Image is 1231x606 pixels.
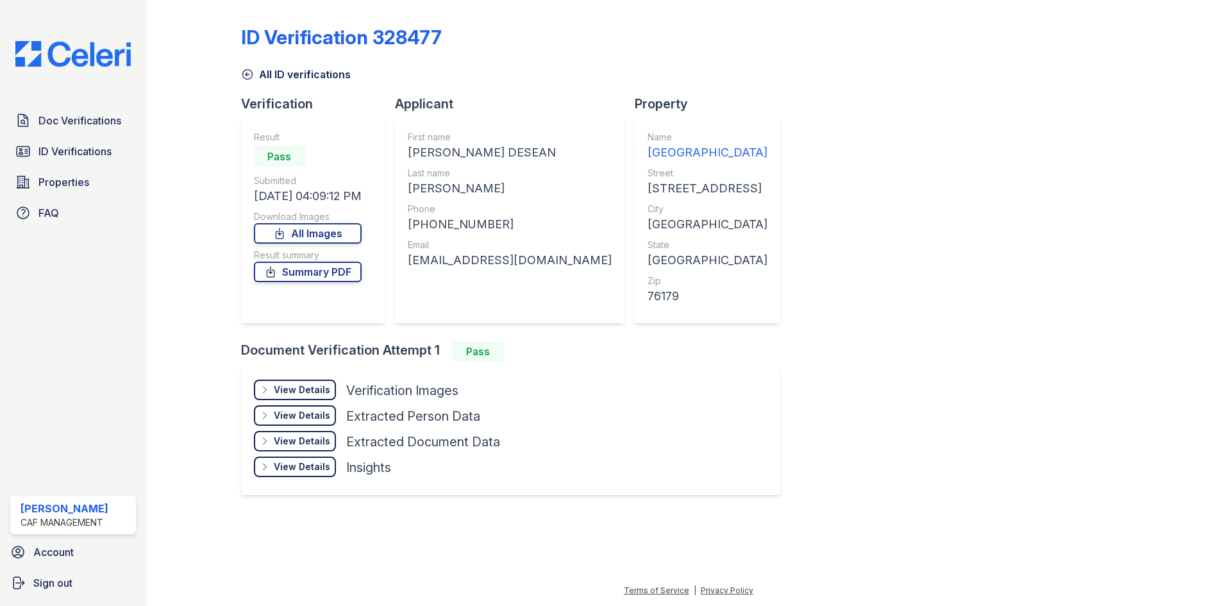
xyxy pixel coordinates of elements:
a: FAQ [10,200,136,226]
div: | [694,585,696,595]
div: View Details [274,409,330,422]
div: [GEOGRAPHIC_DATA] [648,215,767,233]
a: All ID verifications [241,67,351,82]
a: Doc Verifications [10,108,136,133]
span: ID Verifications [38,144,112,159]
div: First name [408,131,612,144]
div: Phone [408,203,612,215]
div: CAF Management [21,516,108,529]
div: Email [408,239,612,251]
div: [PERSON_NAME] [408,180,612,198]
a: Terms of Service [624,585,689,595]
span: Sign out [33,575,72,591]
div: [PERSON_NAME] DESEAN [408,144,612,162]
div: Applicant [395,95,635,113]
div: Extracted Document Data [346,433,500,451]
div: Street [648,167,767,180]
div: [EMAIL_ADDRESS][DOMAIN_NAME] [408,251,612,269]
div: Zip [648,274,767,287]
div: Verification [241,95,395,113]
a: Summary PDF [254,262,362,282]
div: Name [648,131,767,144]
div: Download Images [254,210,362,223]
div: [STREET_ADDRESS] [648,180,767,198]
a: ID Verifications [10,139,136,164]
div: [GEOGRAPHIC_DATA] [648,251,767,269]
div: Result [254,131,362,144]
div: [GEOGRAPHIC_DATA] [648,144,767,162]
div: View Details [274,383,330,396]
div: 76179 [648,287,767,305]
div: Pass [254,146,305,167]
div: City [648,203,767,215]
a: All Images [254,223,362,244]
a: Account [5,539,141,565]
div: Verification Images [346,382,458,400]
span: Doc Verifications [38,113,121,128]
div: Property [635,95,791,113]
div: Pass [453,341,504,362]
div: State [648,239,767,251]
div: Result summary [254,249,362,262]
div: Document Verification Attempt 1 [241,341,791,362]
span: FAQ [38,205,59,221]
a: Sign out [5,570,141,596]
span: Properties [38,174,89,190]
div: View Details [274,435,330,448]
div: Extracted Person Data [346,407,480,425]
img: CE_Logo_Blue-a8612792a0a2168367f1c8372b55b34899dd931a85d93a1a3d3e32e68fde9ad4.png [5,41,141,67]
div: [PHONE_NUMBER] [408,215,612,233]
div: View Details [274,460,330,473]
a: Properties [10,169,136,195]
div: ID Verification 328477 [241,26,442,49]
div: [PERSON_NAME] [21,501,108,516]
a: Name [GEOGRAPHIC_DATA] [648,131,767,162]
a: Privacy Policy [701,585,753,595]
div: Submitted [254,174,362,187]
div: Insights [346,459,391,476]
div: [DATE] 04:09:12 PM [254,187,362,205]
div: Last name [408,167,612,180]
span: Account [33,544,74,560]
